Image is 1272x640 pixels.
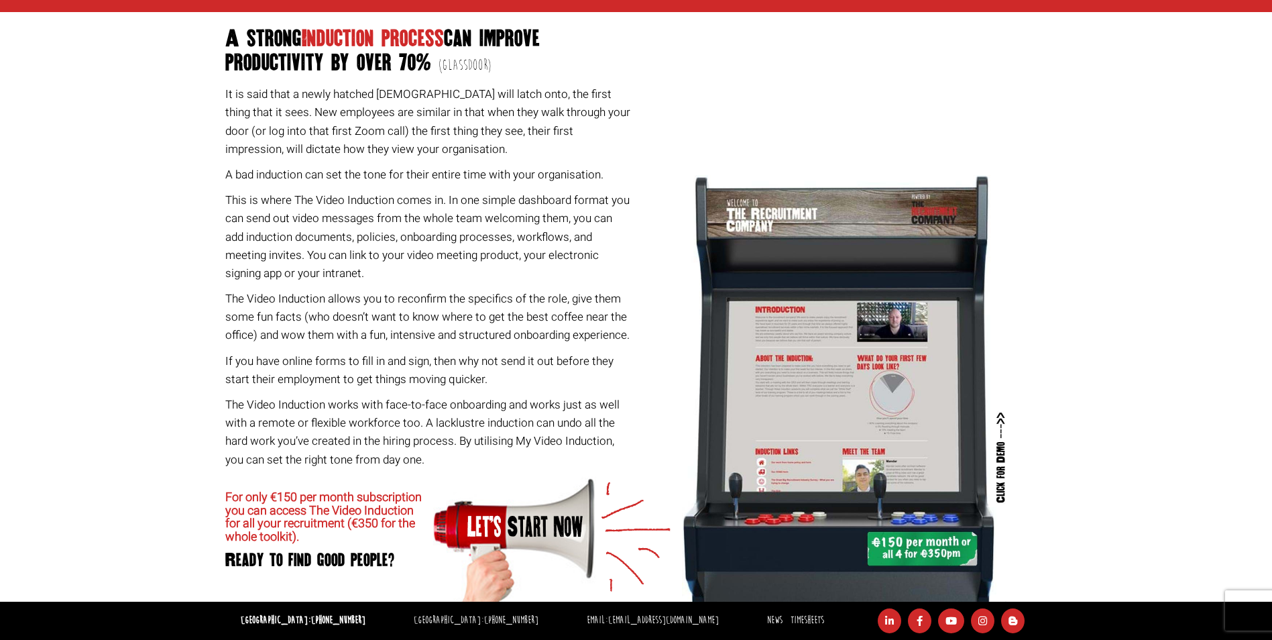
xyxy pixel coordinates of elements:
[225,491,423,544] h2: For only €150 per month subscription you can access The Video Induction for all your recruitment ...
[241,614,365,627] strong: [GEOGRAPHIC_DATA]:
[484,614,538,627] a: [PHONE_NUMBER]
[225,396,631,469] p: The Video Induction works with face-to-face onboarding and works just as well with a remote or fl...
[225,26,540,75] span: can improve productivity by over 70%
[225,85,631,158] p: It is said that a newly hatched [DEMOGRAPHIC_DATA] will latch onto, the first thing that it sees....
[608,614,719,627] a: [EMAIL_ADDRESS][DOMAIN_NAME]
[439,56,492,74] span: (Glassdoor)
[311,614,365,627] a: [PHONE_NUMBER]
[767,614,783,627] a: News
[433,476,671,602] img: Lets Start Now
[682,175,1006,602] img: The Video Jobspec preview
[225,290,631,345] p: The Video Induction allows you to reconfirm the specifics of the role, give them some fun facts (...
[225,26,302,51] span: A strong
[225,27,631,78] h2: Induction process
[225,352,631,388] p: If you have online forms to fill in and sign, then why not send it out before they start their em...
[583,611,722,631] li: Email:
[225,166,631,184] p: A bad induction can set the tone for their entire time with your organisation.
[410,611,542,631] li: [GEOGRAPHIC_DATA]:
[225,551,423,569] h3: Ready to find good people?
[791,614,824,627] a: Timesheets
[225,191,631,282] p: This is where The Video Induction comes in. In one simple dashboard format you can send out video...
